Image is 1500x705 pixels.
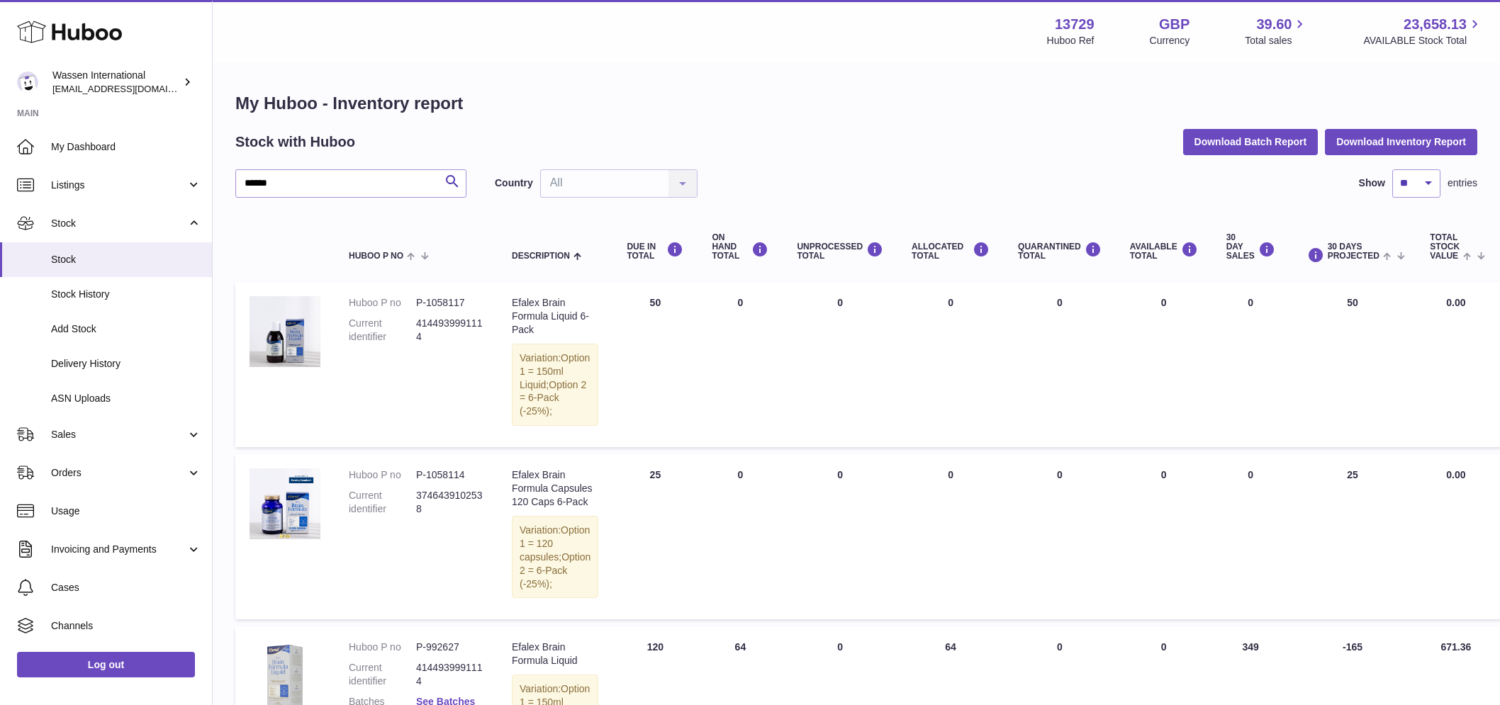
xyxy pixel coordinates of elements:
[1057,641,1063,653] span: 0
[612,282,698,447] td: 50
[235,92,1477,115] h1: My Huboo - Inventory report
[250,468,320,539] img: product image
[1047,34,1095,47] div: Huboo Ref
[520,551,591,590] span: Option 2 = 6-Pack (-25%);
[51,288,201,301] span: Stock History
[1018,242,1102,261] div: QUARANTINED Total
[1256,15,1292,34] span: 39.60
[797,242,883,261] div: UNPROCESSED Total
[1116,282,1212,447] td: 0
[495,176,533,190] label: Country
[51,428,186,441] span: Sales
[520,379,586,417] span: Option 2 = 6-Pack (-25%);
[349,661,416,688] dt: Current identifier
[51,619,201,633] span: Channels
[17,72,38,93] img: gemma.moses@wassen.com
[1226,233,1275,261] div: 30 DAY SALES
[897,454,1004,619] td: 0
[51,217,186,230] span: Stock
[250,296,320,367] img: product image
[51,322,201,336] span: Add Stock
[1363,34,1483,47] span: AVAILABLE Stock Total
[416,468,483,482] dd: P-1058114
[51,504,201,518] span: Usage
[416,641,483,654] dd: P-992627
[1057,469,1063,480] span: 0
[1446,297,1465,308] span: 0.00
[783,282,897,447] td: 0
[612,454,698,619] td: 25
[349,489,416,516] dt: Current identifier
[51,543,186,556] span: Invoicing and Payments
[52,83,208,94] span: [EMAIL_ADDRESS][DOMAIN_NAME]
[416,661,483,688] dd: 4144939991114
[235,132,355,152] h2: Stock with Huboo
[1325,129,1477,154] button: Download Inventory Report
[512,468,598,509] div: Efalex Brain Formula Capsules 120 Caps 6-Pack
[712,233,768,261] div: ON HAND Total
[1363,15,1483,47] a: 23,658.13 AVAILABLE Stock Total
[512,516,598,598] div: Variation:
[1448,176,1477,190] span: entries
[512,641,598,667] div: Efalex Brain Formula Liquid
[51,357,201,371] span: Delivery History
[912,242,990,261] div: ALLOCATED Total
[416,489,483,516] dd: 3746439102538
[1212,454,1289,619] td: 0
[416,317,483,344] dd: 4144939991114
[349,317,416,344] dt: Current identifier
[698,282,783,447] td: 0
[1130,242,1198,261] div: AVAILABLE Total
[51,581,201,594] span: Cases
[520,352,590,390] span: Option 1 = 150ml Liquid;
[1245,15,1308,47] a: 39.60 Total sales
[1446,469,1465,480] span: 0.00
[627,242,683,261] div: DUE IN TOTAL
[512,252,570,261] span: Description
[698,454,783,619] td: 0
[897,282,1004,447] td: 0
[51,253,201,266] span: Stock
[51,392,201,405] span: ASN Uploads
[1245,34,1308,47] span: Total sales
[1328,242,1379,261] span: 30 DAYS PROJECTED
[349,468,416,482] dt: Huboo P no
[512,296,598,337] div: Efalex Brain Formula Liquid 6-Pack
[1055,15,1095,34] strong: 13729
[52,69,180,96] div: Wassen International
[51,179,186,192] span: Listings
[51,466,186,480] span: Orders
[349,252,403,261] span: Huboo P no
[1150,34,1190,47] div: Currency
[1289,454,1416,619] td: 25
[1404,15,1467,34] span: 23,658.13
[1057,297,1063,308] span: 0
[1440,641,1471,653] span: 671.36
[349,641,416,654] dt: Huboo P no
[783,454,897,619] td: 0
[1430,233,1460,261] span: Total stock value
[51,140,201,154] span: My Dashboard
[1183,129,1319,154] button: Download Batch Report
[1212,282,1289,447] td: 0
[1159,15,1190,34] strong: GBP
[1289,282,1416,447] td: 50
[520,524,590,563] span: Option 1 = 120 capsules;
[416,296,483,310] dd: P-1058117
[512,344,598,426] div: Variation:
[1359,176,1385,190] label: Show
[17,652,195,677] a: Log out
[1116,454,1212,619] td: 0
[349,296,416,310] dt: Huboo P no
